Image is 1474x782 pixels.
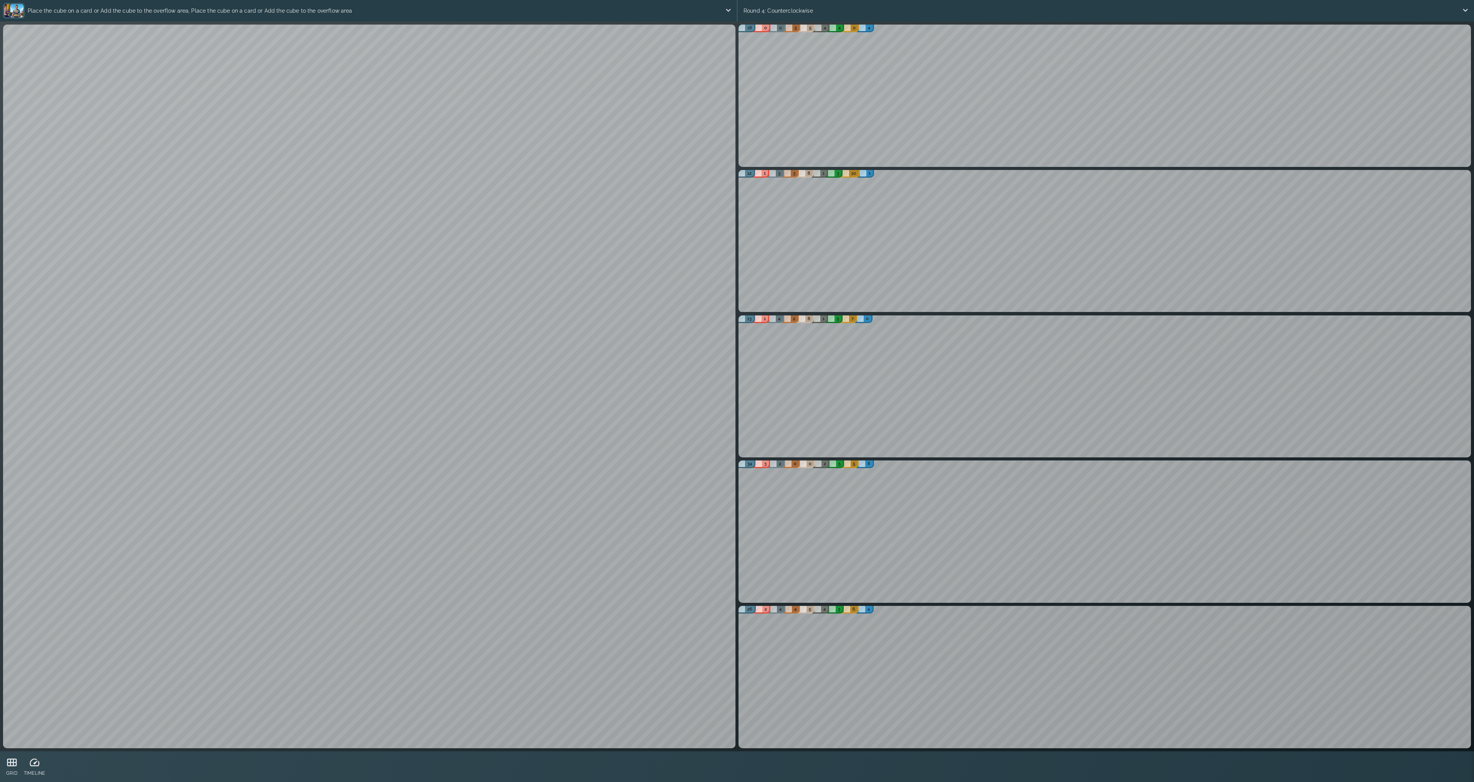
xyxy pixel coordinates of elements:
p: 1 [823,315,825,322]
p: 5 [837,315,839,322]
p: 2 [824,460,826,467]
p: 2 [765,606,767,612]
p: 0 [779,25,782,31]
p: 10 [851,170,856,177]
p: 3 [764,460,767,467]
p: 6 [853,606,855,612]
p: 4 [823,606,826,612]
p: 8 [808,170,810,177]
p: 2 [779,460,781,467]
p: 4 [838,25,841,31]
p: 1 [764,315,766,322]
p: 2 [793,315,795,322]
p: 4 [868,25,870,31]
p: 4 [794,606,796,612]
p: 8 [808,315,810,322]
p: 26 [747,606,752,612]
p: 3 [837,170,839,177]
p: 8 [868,460,870,467]
img: 7ce405b35252b32175a1b01a34a246c5.png [4,4,17,17]
img: a9791aa7379b30831fb32b43151c7d97.png [10,4,23,17]
p: 5 [838,460,841,467]
p: 4 [778,315,780,322]
p: 34 [747,460,752,467]
p: TIMELINE [24,770,45,777]
p: Place the cube on a card or Add the cube to the overflow area, Place the cube on a card or Add th... [25,3,725,18]
p: 1 [869,170,871,177]
p: 3 [778,170,780,177]
p: 7 [851,315,854,322]
p: 18 [747,25,752,31]
p: 13 [747,315,752,322]
p: 5 [795,25,797,31]
p: 0 [764,25,767,31]
p: 5 [809,606,811,612]
p: 0 [809,460,811,467]
p: 3 [793,170,795,177]
p: 5 [809,25,811,31]
p: 4 [779,606,782,612]
p: 5 [853,460,855,467]
p: 3 [838,606,840,612]
p: 1 [764,170,766,177]
p: 12 [747,170,752,177]
p: 0 [866,315,869,322]
p: 4 [868,606,870,612]
p: 1 [823,170,825,177]
p: GRID [6,770,18,777]
p: 0 [794,460,796,467]
p: 0 [853,25,856,31]
p: 4 [824,25,826,31]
